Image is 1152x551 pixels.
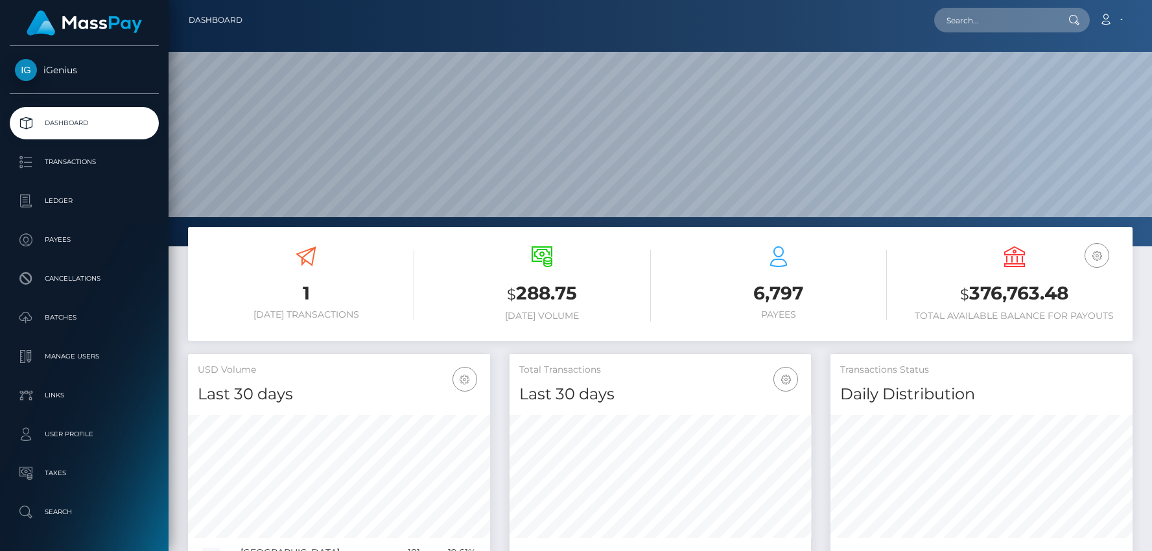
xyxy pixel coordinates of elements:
[15,425,154,444] p: User Profile
[10,107,159,139] a: Dashboard
[10,418,159,451] a: User Profile
[15,463,154,483] p: Taxes
[15,59,37,81] img: iGenius
[840,383,1123,406] h4: Daily Distribution
[10,457,159,489] a: Taxes
[198,309,414,320] h6: [DATE] Transactions
[10,496,159,528] a: Search
[198,281,414,306] h3: 1
[10,146,159,178] a: Transactions
[15,191,154,211] p: Ledger
[10,379,159,412] a: Links
[10,301,159,334] a: Batches
[10,64,159,76] span: iGenius
[189,6,242,34] a: Dashboard
[670,309,887,320] h6: Payees
[15,230,154,250] p: Payees
[670,281,887,306] h3: 6,797
[15,152,154,172] p: Transactions
[15,347,154,366] p: Manage Users
[960,285,969,303] small: $
[434,281,650,307] h3: 288.75
[198,364,480,377] h5: USD Volume
[840,364,1123,377] h5: Transactions Status
[10,340,159,373] a: Manage Users
[10,263,159,295] a: Cancellations
[15,113,154,133] p: Dashboard
[15,269,154,288] p: Cancellations
[15,502,154,522] p: Search
[198,383,480,406] h4: Last 30 days
[906,311,1123,322] h6: Total Available Balance for Payouts
[27,10,142,36] img: MassPay Logo
[934,8,1056,32] input: Search...
[10,185,159,217] a: Ledger
[906,281,1123,307] h3: 376,763.48
[10,224,159,256] a: Payees
[519,383,802,406] h4: Last 30 days
[519,364,802,377] h5: Total Transactions
[15,308,154,327] p: Batches
[434,311,650,322] h6: [DATE] Volume
[507,285,516,303] small: $
[15,386,154,405] p: Links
